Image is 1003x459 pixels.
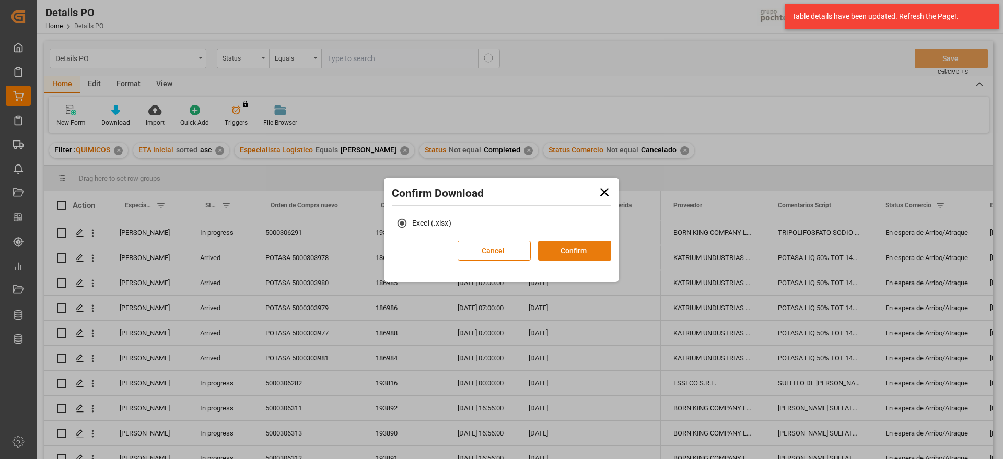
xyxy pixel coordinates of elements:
[392,185,611,202] h2: Confirm Download
[412,218,451,229] span: Excel (.xlsx)
[792,11,984,22] div: Table details have been updated. Refresh the Page!.
[398,213,605,233] div: download_file
[458,241,531,261] button: Cancel
[538,241,611,261] button: Confirm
